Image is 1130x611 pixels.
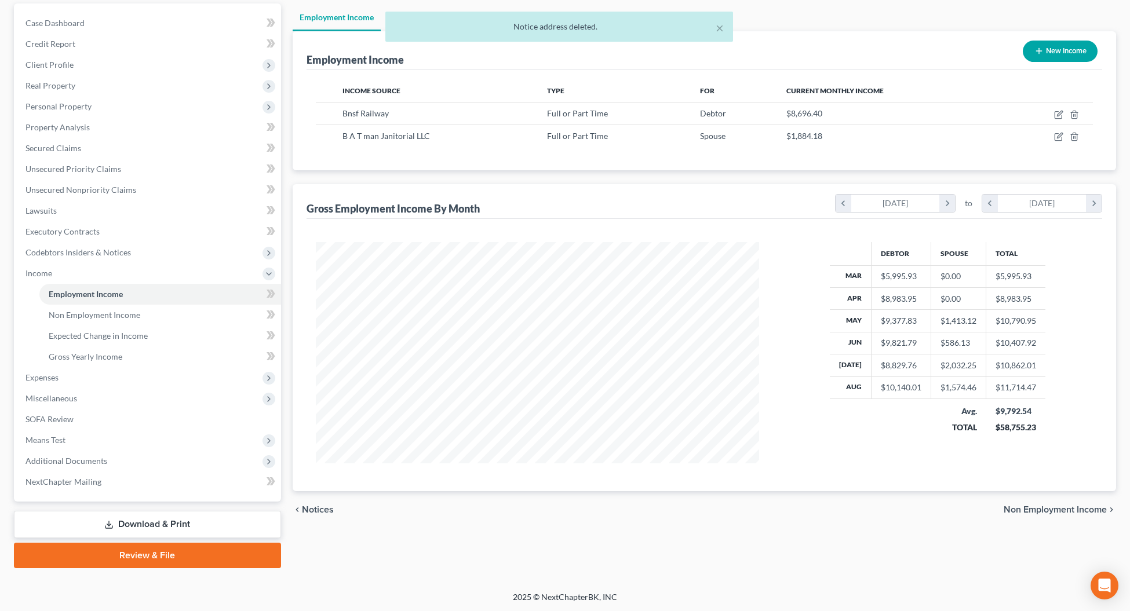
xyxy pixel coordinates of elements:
[941,315,976,327] div: $1,413.12
[998,195,1087,212] div: [DATE]
[881,337,921,349] div: $9,821.79
[941,382,976,393] div: $1,574.46
[830,354,872,376] th: [DATE]
[25,414,74,424] span: SOFA Review
[547,131,608,141] span: Full or Part Time
[16,159,281,180] a: Unsecured Priority Claims
[986,287,1046,309] td: $8,983.95
[381,3,486,31] a: Non Employment Income
[25,101,92,111] span: Personal Property
[881,270,921,282] div: $5,995.93
[881,382,921,393] div: $10,140.01
[25,456,107,466] span: Additional Documents
[16,138,281,159] a: Secured Claims
[39,325,281,346] a: Expected Change in Income
[830,287,872,309] th: Apr
[941,337,976,349] div: $586.13
[342,131,430,141] span: B A T man Janitorial LLC
[941,270,976,282] div: $0.00
[1004,505,1116,514] button: Non Employment Income chevron_right
[39,305,281,325] a: Non Employment Income
[342,86,400,95] span: Income Source
[965,197,972,209] span: to
[1086,195,1102,212] i: chevron_right
[293,3,381,31] a: Employment Income
[49,289,123,299] span: Employment Income
[836,195,851,212] i: chevron_left
[986,310,1046,332] td: $10,790.95
[25,60,74,69] span: Client Profile
[986,242,1046,265] th: Total
[16,200,281,221] a: Lawsuits
[342,108,389,118] span: Bnsf Railway
[1091,572,1118,599] div: Open Intercom Messenger
[986,376,1046,398] td: $11,714.47
[986,265,1046,287] td: $5,995.93
[830,310,872,332] th: May
[293,505,302,514] i: chevron_left
[881,360,921,371] div: $8,829.76
[307,202,480,215] div: Gross Employment Income By Month
[14,511,281,538] a: Download & Print
[25,39,75,49] span: Credit Report
[830,376,872,398] th: Aug
[941,360,976,371] div: $2,032.25
[25,268,52,278] span: Income
[25,247,131,257] span: Codebtors Insiders & Notices
[1023,41,1098,62] button: New Income
[851,195,940,212] div: [DATE]
[881,293,921,305] div: $8,983.95
[25,164,121,174] span: Unsecured Priority Claims
[982,195,998,212] i: chevron_left
[1107,505,1116,514] i: chevron_right
[881,315,921,327] div: $9,377.83
[25,477,101,486] span: NextChapter Mailing
[49,352,122,361] span: Gross Yearly Income
[307,53,404,67] div: Employment Income
[996,405,1037,417] div: $9,792.54
[939,195,955,212] i: chevron_right
[716,21,724,35] button: ×
[830,332,872,354] th: Jun
[786,86,884,95] span: Current Monthly Income
[49,310,140,320] span: Non Employment Income
[302,505,334,514] span: Notices
[486,3,599,31] a: Expected Change in Income
[16,409,281,430] a: SOFA Review
[39,346,281,367] a: Gross Yearly Income
[25,81,75,90] span: Real Property
[395,21,724,32] div: Notice address deleted.
[786,108,822,118] span: $8,696.40
[25,185,136,195] span: Unsecured Nonpriority Claims
[986,354,1046,376] td: $10,862.01
[830,265,872,287] th: Mar
[941,422,977,433] div: TOTAL
[16,180,281,200] a: Unsecured Nonpriority Claims
[599,3,687,31] a: Gross Yearly Income
[293,505,334,514] button: chevron_left Notices
[700,86,715,95] span: For
[1004,505,1107,514] span: Non Employment Income
[700,131,726,141] span: Spouse
[872,242,931,265] th: Debtor
[786,131,822,141] span: $1,884.18
[16,221,281,242] a: Executory Contracts
[547,86,564,95] span: Type
[16,471,281,492] a: NextChapter Mailing
[49,331,148,341] span: Expected Change in Income
[16,117,281,138] a: Property Analysis
[996,422,1037,433] div: $58,755.23
[700,108,726,118] span: Debtor
[25,226,100,236] span: Executory Contracts
[25,393,77,403] span: Miscellaneous
[986,332,1046,354] td: $10,407.92
[39,284,281,305] a: Employment Income
[941,293,976,305] div: $0.00
[25,143,81,153] span: Secured Claims
[25,122,90,132] span: Property Analysis
[25,206,57,215] span: Lawsuits
[941,405,977,417] div: Avg.
[547,108,608,118] span: Full or Part Time
[25,372,59,382] span: Expenses
[931,242,986,265] th: Spouse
